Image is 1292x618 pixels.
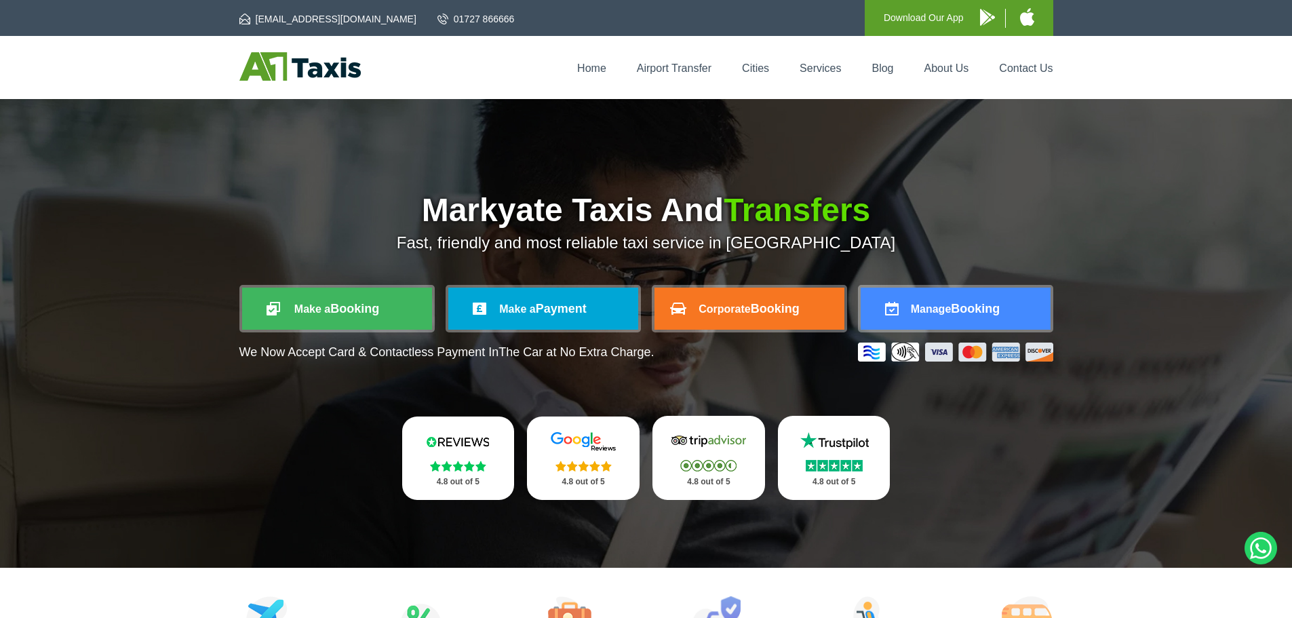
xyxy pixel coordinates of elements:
[742,62,769,74] a: Cities
[667,474,750,490] p: 4.8 out of 5
[778,416,890,500] a: Trustpilot Stars 4.8 out of 5
[499,303,535,315] span: Make a
[417,474,500,490] p: 4.8 out of 5
[724,192,870,228] span: Transfers
[542,474,625,490] p: 4.8 out of 5
[294,303,330,315] span: Make a
[239,12,416,26] a: [EMAIL_ADDRESS][DOMAIN_NAME]
[858,343,1053,362] img: Credit And Debit Cards
[668,431,749,451] img: Tripadvisor
[872,62,893,74] a: Blog
[924,62,969,74] a: About Us
[242,288,432,330] a: Make aBooking
[239,345,654,360] p: We Now Accept Card & Contactless Payment In
[448,288,638,330] a: Make aPayment
[980,9,995,26] img: A1 Taxis Android App
[911,303,952,315] span: Manage
[239,194,1053,227] h1: Markyate Taxis And
[402,417,515,500] a: Reviews.io Stars 4.8 out of 5
[430,461,486,471] img: Stars
[794,431,875,451] img: Trustpilot
[884,9,964,26] p: Download Our App
[680,460,737,471] img: Stars
[699,303,750,315] span: Corporate
[999,62,1053,74] a: Contact Us
[637,62,711,74] a: Airport Transfer
[861,288,1051,330] a: ManageBooking
[417,431,498,452] img: Reviews.io
[652,416,765,500] a: Tripadvisor Stars 4.8 out of 5
[527,417,640,500] a: Google Stars 4.8 out of 5
[239,52,361,81] img: A1 Taxis St Albans LTD
[555,461,612,471] img: Stars
[577,62,606,74] a: Home
[793,474,876,490] p: 4.8 out of 5
[437,12,515,26] a: 01727 866666
[1020,8,1034,26] img: A1 Taxis iPhone App
[654,288,844,330] a: CorporateBooking
[806,460,863,471] img: Stars
[800,62,841,74] a: Services
[543,431,624,452] img: Google
[498,345,654,359] span: The Car at No Extra Charge.
[239,233,1053,252] p: Fast, friendly and most reliable taxi service in [GEOGRAPHIC_DATA]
